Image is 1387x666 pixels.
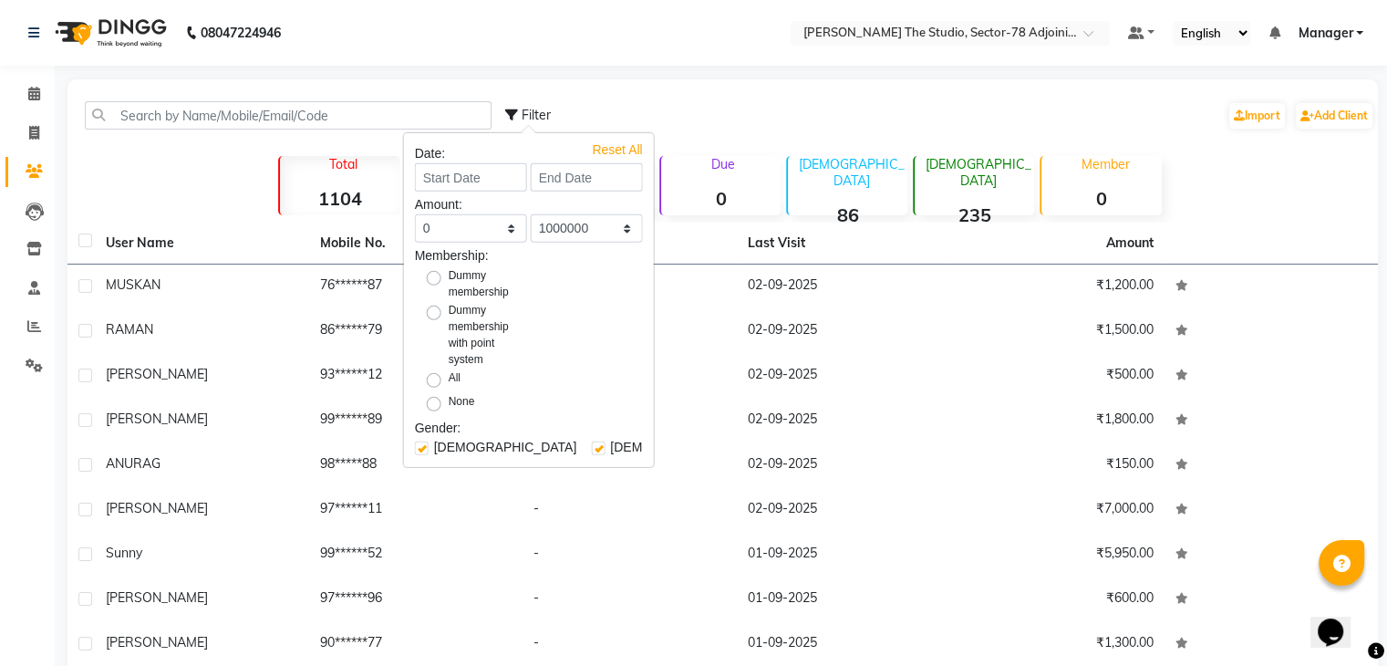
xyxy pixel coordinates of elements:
[950,354,1164,399] td: ₹500.00
[523,578,737,622] td: -
[737,488,951,533] td: 02-09-2025
[1296,103,1372,129] a: Add Client
[1095,223,1164,264] th: Amount
[106,545,142,561] span: Sunny
[737,309,951,354] td: 02-09-2025
[415,195,643,214] div: Amount:
[415,144,643,163] div: Date:
[1041,187,1161,210] strong: 0
[449,267,515,300] label: Dummy membership
[449,369,461,391] label: All
[737,399,951,443] td: 02-09-2025
[592,140,642,150] div: Reset All
[85,101,492,130] input: Search by Name/Mobile/Email/Code
[415,246,643,265] div: Membership:
[788,203,907,226] strong: 86
[1298,24,1352,43] span: Manager
[415,419,643,438] div: Gender:
[449,393,475,415] label: None
[737,578,951,622] td: 01-09-2025
[950,399,1164,443] td: ₹1,800.00
[915,203,1034,226] strong: 235
[950,488,1164,533] td: ₹7,000.00
[950,533,1164,578] td: ₹5,950.00
[922,156,1034,189] p: [DEMOGRAPHIC_DATA]
[106,366,208,382] span: [PERSON_NAME]
[522,107,551,123] span: Filter
[737,354,951,399] td: 02-09-2025
[531,163,643,192] input: End Date
[201,7,281,58] b: 08047224946
[1310,593,1369,648] iframe: chat widget
[106,411,208,427] span: [PERSON_NAME]
[287,156,399,172] p: Total
[950,443,1164,488] td: ₹150.00
[106,276,160,293] span: MUSKAN
[523,533,737,578] td: -
[449,302,515,368] label: Dummy membership with point system
[665,156,781,172] p: Due
[280,187,399,210] strong: 1104
[950,265,1164,309] td: ₹1,200.00
[106,321,153,338] span: RAMAN
[434,438,577,461] span: [DEMOGRAPHIC_DATA]
[661,187,781,210] strong: 0
[795,156,907,189] p: [DEMOGRAPHIC_DATA]
[737,223,951,265] th: Last Visit
[106,500,208,516] span: [PERSON_NAME]
[309,223,523,265] th: Mobile No.
[523,488,737,533] td: -
[737,443,951,488] td: 02-09-2025
[106,634,208,650] span: [PERSON_NAME]
[737,265,951,309] td: 02-09-2025
[610,438,753,461] span: [DEMOGRAPHIC_DATA]
[106,589,208,606] span: [PERSON_NAME]
[1229,103,1285,129] a: Import
[950,309,1164,354] td: ₹1,500.00
[737,533,951,578] td: 01-09-2025
[95,223,309,265] th: User Name
[1049,156,1161,172] p: Member
[950,578,1164,622] td: ₹600.00
[106,455,160,472] span: ANURAG
[415,163,527,192] input: Start Date
[47,7,171,58] img: logo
